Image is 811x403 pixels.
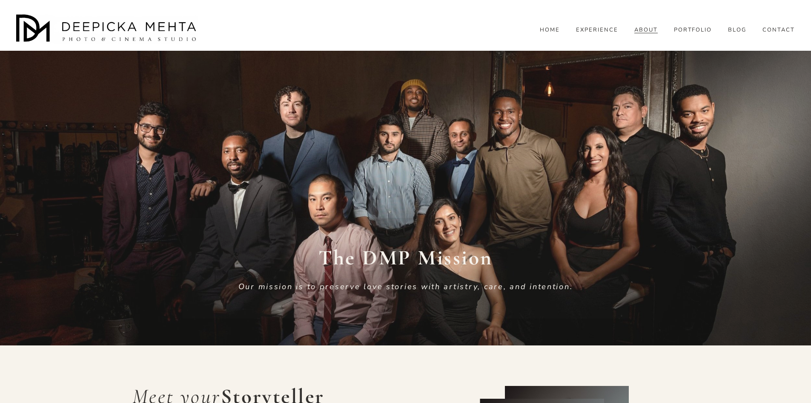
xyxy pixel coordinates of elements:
a: PORTFOLIO [674,26,712,34]
strong: The DMP Mission [318,245,493,270]
a: EXPERIENCE [576,26,618,34]
a: folder dropdown [728,26,746,34]
span: BLOG [728,27,746,34]
a: HOME [540,26,560,34]
a: CONTACT [762,26,795,34]
a: ABOUT [634,26,658,34]
img: Austin Wedding Photographer - Deepicka Mehta Photography &amp; Cinematography [16,14,199,44]
em: Our mission is to preserve love stories with artistry, care, and intention. [238,281,573,292]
